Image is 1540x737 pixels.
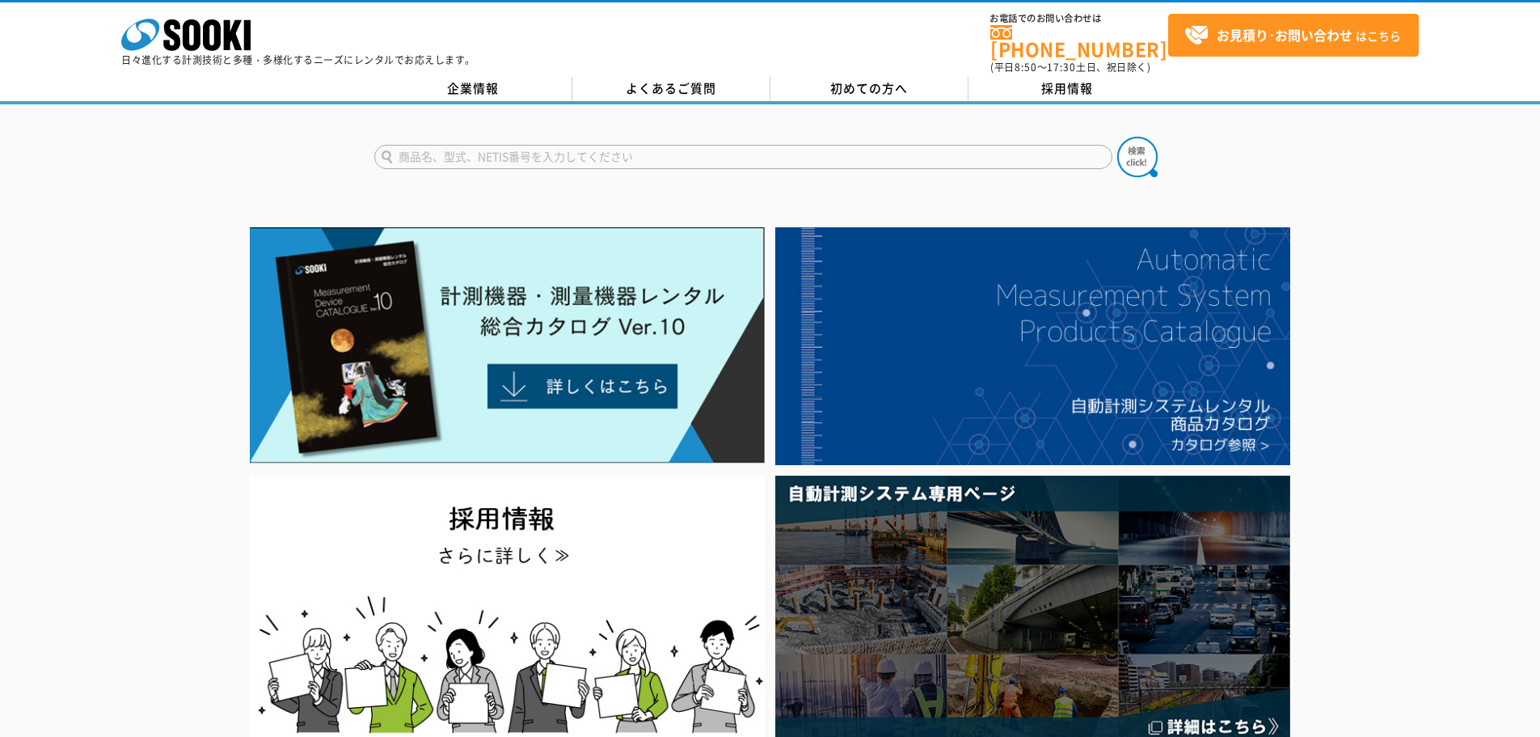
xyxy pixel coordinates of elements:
[770,77,968,101] a: 初めての方へ
[1217,25,1352,44] strong: お見積り･お問い合わせ
[990,60,1150,74] span: (平日 ～ 土日、祝日除く)
[775,227,1290,465] img: 自動計測システムカタログ
[990,25,1168,58] a: [PHONE_NUMBER]
[1168,14,1419,57] a: お見積り･お問い合わせはこちら
[374,77,572,101] a: 企業情報
[1047,60,1076,74] span: 17:30
[1117,137,1158,177] img: btn_search.png
[374,145,1112,169] input: 商品名、型式、NETIS番号を入力してください
[1015,60,1037,74] span: 8:50
[250,227,765,464] img: Catalog Ver10
[572,77,770,101] a: よくあるご質問
[968,77,1167,101] a: 採用情報
[830,79,908,97] span: 初めての方へ
[121,55,475,65] p: 日々進化する計測技術と多種・多様化するニーズにレンタルでお応えします。
[1184,23,1401,48] span: はこちら
[990,14,1168,23] span: お電話でのお問い合わせは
